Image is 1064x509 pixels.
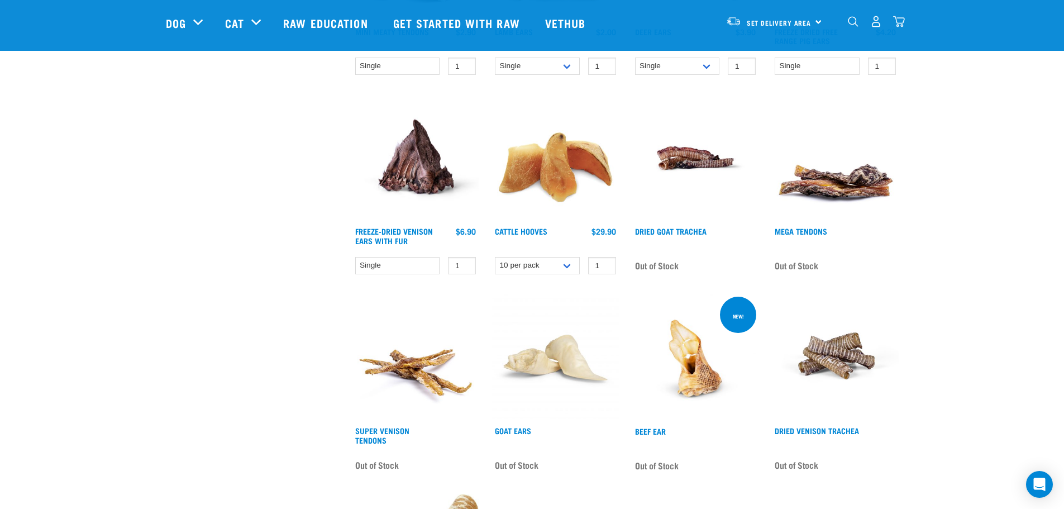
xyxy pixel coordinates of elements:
[591,227,616,236] div: $29.90
[225,15,244,31] a: Cat
[492,294,619,421] img: Goat Ears
[775,229,827,233] a: Mega Tendons
[352,95,479,222] img: Raw Essentials Freeze Dried Deer Ears With Fur
[355,429,409,441] a: Super Venison Tendons
[456,227,476,236] div: $6.90
[772,294,899,421] img: Stack of treats for pets including venison trachea
[632,294,759,421] img: Beef ear
[534,1,600,45] a: Vethub
[775,257,818,274] span: Out of Stock
[747,21,812,25] span: Set Delivery Area
[355,456,399,473] span: Out of Stock
[728,308,749,325] div: new!
[448,257,476,274] input: 1
[382,1,534,45] a: Get started with Raw
[166,15,186,31] a: Dog
[775,429,859,432] a: Dried Venison Trachea
[448,58,476,75] input: 1
[588,58,616,75] input: 1
[1026,471,1053,498] div: Open Intercom Messenger
[495,456,538,473] span: Out of Stock
[632,95,759,222] img: Raw Essentials Goat Trachea
[355,229,433,242] a: Freeze-Dried Venison Ears with Fur
[495,429,531,432] a: Goat Ears
[495,229,547,233] a: Cattle Hooves
[893,16,905,27] img: home-icon@2x.png
[848,16,858,27] img: home-icon-1@2x.png
[868,58,896,75] input: 1
[728,58,756,75] input: 1
[352,294,479,421] img: 1286 Super Tendons 01
[635,229,707,233] a: Dried Goat Trachea
[772,95,899,222] img: 1295 Mega Tendons 01
[870,16,882,27] img: user.png
[492,95,619,222] img: Pile Of Cattle Hooves Treats For Dogs
[635,457,679,474] span: Out of Stock
[272,1,381,45] a: Raw Education
[726,16,741,26] img: van-moving.png
[588,257,616,274] input: 1
[635,257,679,274] span: Out of Stock
[775,456,818,473] span: Out of Stock
[635,429,666,433] a: Beef Ear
